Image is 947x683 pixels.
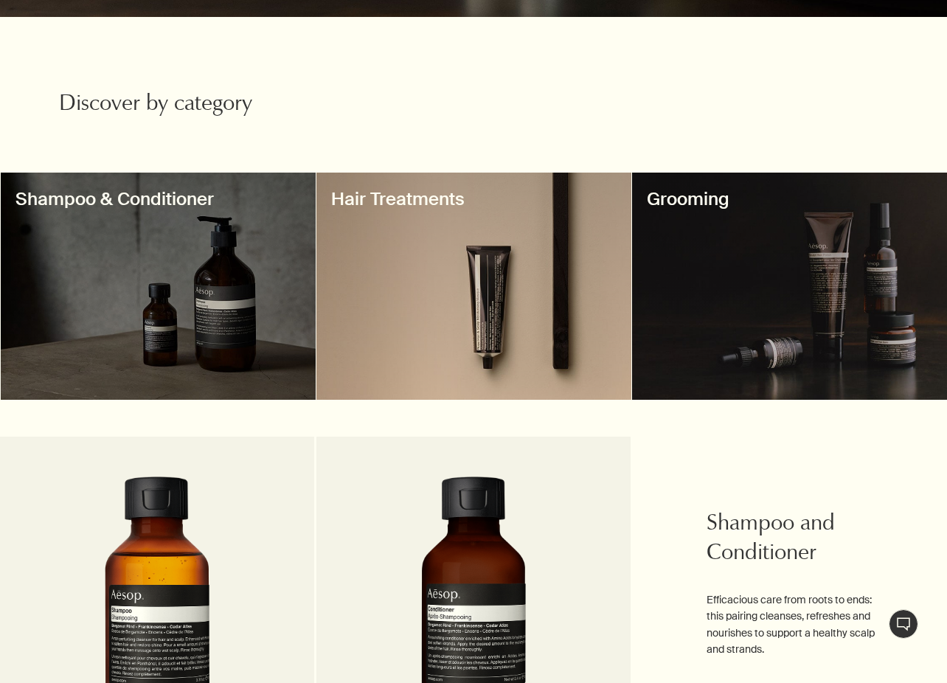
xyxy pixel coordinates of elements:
h3: Grooming [647,187,932,211]
p: Efficacious care from roots to ends: this pairing cleanses, refreshes and nourishes to support a ... [707,592,888,658]
a: Aesop grooming products placed on a dark wooden surfaceGrooming [632,173,947,400]
h3: Shampoo & Conditioner [15,187,301,211]
h3: Hair Treatments [331,187,617,211]
button: Live Assistance [889,609,918,639]
h2: Discover by category [59,91,336,120]
h2: Shampoo and Conditioner [707,510,888,569]
a: Aesop bottles of shampoo and conditionerShampoo & Conditioner [1,173,316,400]
a: Aesop product in tube arranged alongside a dark wooden object on a pink textured surface.Hair Tre... [316,173,631,400]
